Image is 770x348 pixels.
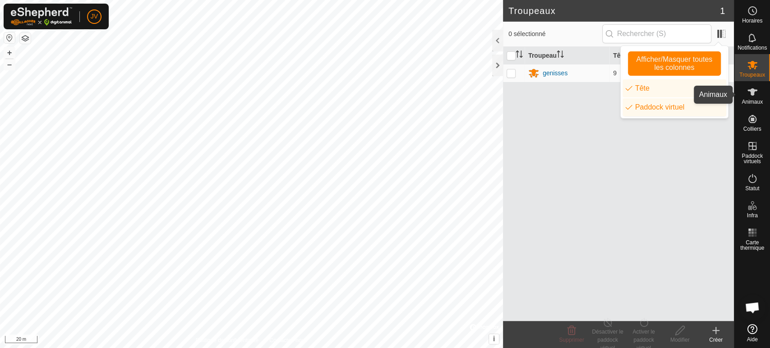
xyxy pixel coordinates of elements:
[609,47,649,64] th: Tête
[622,79,726,97] li: vp.label.head
[662,336,698,344] div: Modifier
[632,55,717,72] span: Afficher/Masquer toutes les colonnes
[720,4,725,18] span: 1
[557,52,564,59] p-sorticon: Activer pour trier
[196,336,258,344] a: Politique de confidentialité
[745,186,759,191] span: Statut
[525,47,609,64] th: Troupeau
[742,18,762,23] span: Horaires
[613,69,617,77] span: 9
[91,12,98,21] span: JV
[543,69,567,78] div: genisses
[743,126,761,132] span: Colliers
[4,59,15,70] button: –
[516,52,523,59] p-sorticon: Activer pour trier
[622,98,726,116] li: vp.label.vp
[739,72,765,78] span: Troupeaux
[747,337,757,342] span: Aide
[11,7,72,26] img: Logo Gallagher
[747,213,757,218] span: Infra
[738,45,767,50] span: Notifications
[602,24,711,43] input: Rechercher (S)
[489,334,499,344] button: i
[508,5,720,16] h2: Troupeaux
[20,33,31,44] button: Couches de carte
[628,51,721,76] button: Afficher/Masquer toutes les colonnes
[742,99,763,105] span: Animaux
[737,240,768,251] span: Carte thermique
[4,47,15,58] button: +
[559,337,584,343] span: Supprimer
[739,294,766,321] div: Open chat
[493,335,495,343] span: i
[734,321,770,346] a: Aide
[698,336,734,344] div: Créer
[4,32,15,43] button: Réinitialiser la carte
[737,153,768,164] span: Paddock virtuels
[269,336,307,344] a: Contactez-nous
[508,29,602,39] span: 0 sélectionné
